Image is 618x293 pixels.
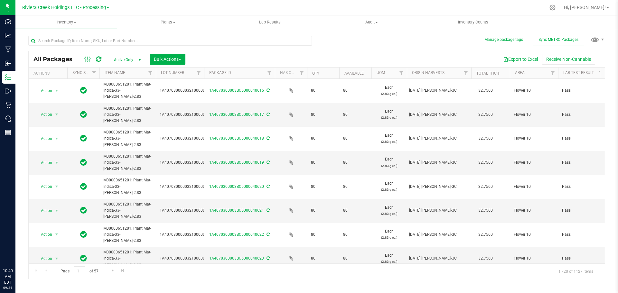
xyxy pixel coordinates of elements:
[80,206,87,215] span: In Sync
[266,256,270,261] span: Sync from Compliance System
[375,211,403,217] p: (2.83 g ea.)
[5,88,11,94] inline-svg: Outbound
[150,54,185,65] button: Bulk Actions
[103,249,152,268] span: M00000651201: Plant Mat-Indica-33-[PERSON_NAME]-2.83
[53,206,61,215] span: select
[514,160,554,166] span: Flower 10
[80,86,87,95] span: In Sync
[209,256,264,261] a: 1A4070300003BC5000040623
[5,19,11,25] inline-svg: Dashboard
[219,15,321,29] a: Lab Results
[311,135,335,142] span: 80
[28,36,312,46] input: Search Package ID, Item Name, SKU, Lot or Part Number...
[209,136,264,141] a: 1A4070300003BC5000040618
[145,68,156,78] a: Filter
[343,112,368,118] span: 80
[5,129,11,136] inline-svg: Reports
[296,68,307,78] a: Filter
[103,201,152,220] span: M00000651201: Plant Mat-Indica-33-[PERSON_NAME]-2.83
[321,15,422,29] a: Audit
[160,160,214,166] span: 1A4070300000321000001177
[312,71,319,76] a: Qty
[209,232,264,237] a: 1A4070300003BC5000040622
[409,207,469,214] div: Value 1: 2025-07-07 Stambaugh-GC
[80,230,87,239] span: In Sync
[160,135,214,142] span: 1A4070300000321000001177
[53,254,61,263] span: select
[35,254,52,263] span: Action
[209,112,264,117] a: 1A4070300003BC5000040617
[5,115,11,122] inline-svg: Call Center
[103,225,152,244] span: M00000651201: Plant Mat-Indica-33-[PERSON_NAME]-2.83
[533,34,584,45] button: Sync METRC Packages
[5,32,11,39] inline-svg: Analytics
[33,56,79,63] span: All Packages
[35,206,52,215] span: Action
[33,71,65,76] div: Actions
[103,81,152,100] span: M00000651201: Plant Mat-Indica-33-[PERSON_NAME]-2.83
[515,70,525,75] a: Area
[409,87,469,94] div: Value 1: 2025-07-07 Stambaugh-GC
[80,182,87,191] span: In Sync
[375,205,403,217] span: Each
[562,207,603,214] span: Pass
[35,134,52,143] span: Action
[562,87,603,94] span: Pass
[562,232,603,238] span: Pass
[538,37,578,42] span: Sync METRC Packages
[103,105,152,124] span: M00000651201: Plant Mat-Indica-33-[PERSON_NAME]-2.83
[154,57,181,62] span: Bulk Actions
[375,228,403,241] span: Each
[266,208,270,213] span: Sync from Compliance System
[5,60,11,67] inline-svg: Inbound
[209,160,264,165] a: 1A4070300003BC5000040619
[3,268,13,285] p: 10:40 AM EDT
[409,255,469,261] div: Value 1: 2025-07-07 Stambaugh-GC
[5,102,11,108] inline-svg: Retail
[343,232,368,238] span: 80
[160,112,214,118] span: 1A4070300000321000001177
[53,86,61,95] span: select
[514,232,554,238] span: Flower 10
[375,91,403,97] p: (2.83 g ea.)
[514,255,554,261] span: Flower 10
[475,110,496,119] span: 32.7560
[562,135,603,142] span: Pass
[117,19,219,25] span: Plants
[343,135,368,142] span: 80
[564,5,606,10] span: Hi, [PERSON_NAME]!
[343,255,368,261] span: 80
[108,266,117,275] a: Go to the next page
[35,86,52,95] span: Action
[311,184,335,190] span: 80
[343,160,368,166] span: 80
[475,254,496,263] span: 32.7560
[311,207,335,214] span: 80
[80,254,87,263] span: In Sync
[250,19,289,25] span: Lab Results
[396,68,407,78] a: Filter
[409,184,469,190] div: Value 1: 2025-07-07 Stambaugh-GC
[375,85,403,97] span: Each
[266,112,270,117] span: Sync from Compliance System
[266,160,270,165] span: Sync from Compliance System
[375,156,403,169] span: Each
[409,232,469,238] div: Value 1: 2025-07-07 Stambaugh-GC
[422,15,524,29] a: Inventory Counts
[548,5,557,11] div: Manage settings
[160,232,214,238] span: 1A4070300000321000001177
[563,70,594,75] a: Lab Test Result
[311,232,335,238] span: 80
[209,208,264,213] a: 1A4070300003BC5000040621
[562,112,603,118] span: Pass
[103,177,152,196] span: M00000651201: Plant Mat-Indica-33-[PERSON_NAME]-2.83
[105,70,125,75] a: Item Name
[275,68,307,79] th: Has COA
[160,184,214,190] span: 1A4070300000321000001177
[35,230,52,239] span: Action
[343,184,368,190] span: 80
[514,87,554,94] span: Flower 10
[74,266,85,276] input: 1
[311,112,335,118] span: 80
[160,207,214,214] span: 1A4070300000321000001177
